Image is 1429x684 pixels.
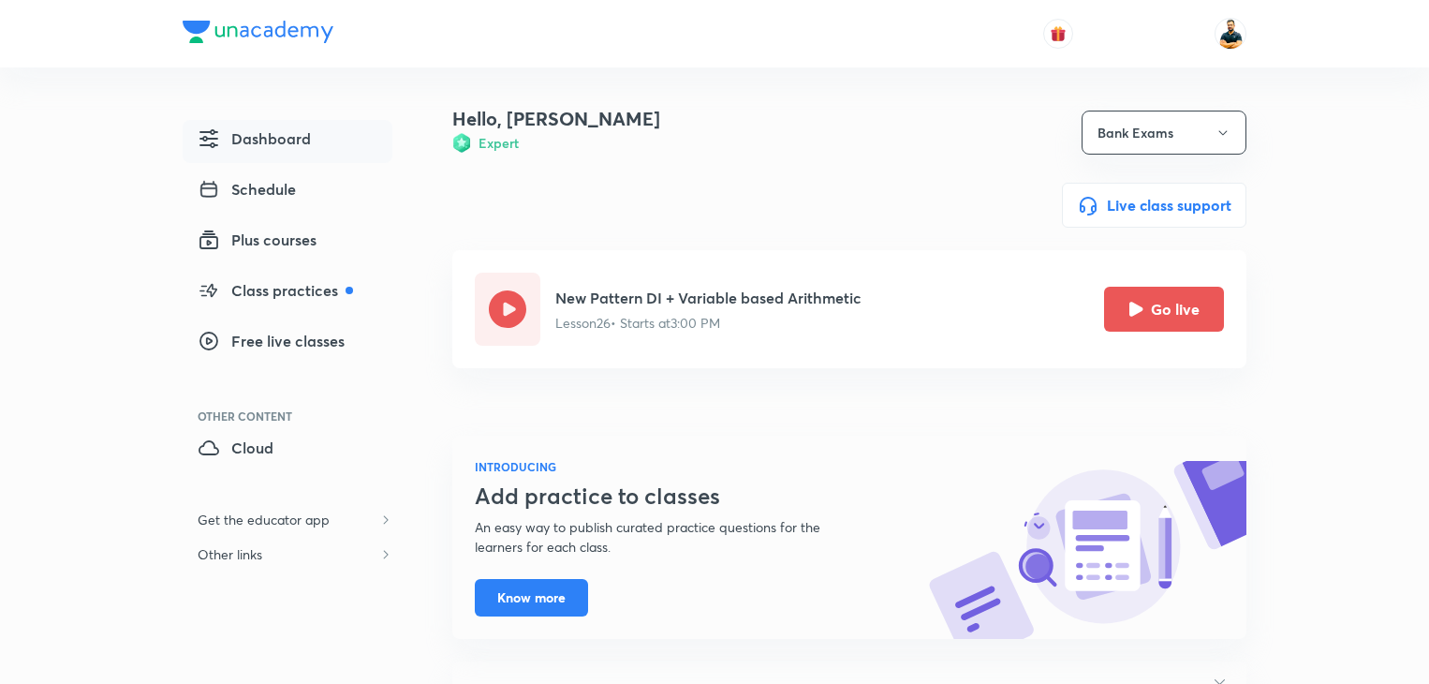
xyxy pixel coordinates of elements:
[555,287,862,309] h5: New Pattern DI + Variable based Arithmetic
[183,272,392,315] a: Class practices
[198,330,345,352] span: Free live classes
[475,517,866,557] p: An easy way to publish curated practice questions for the learners for each class.
[475,458,866,475] h6: INTRODUCING
[198,437,273,459] span: Cloud
[183,502,345,537] h6: Get the educator app
[183,120,392,163] a: Dashboard
[198,178,296,201] span: Schedule
[1050,25,1067,42] img: avatar
[1262,611,1408,663] iframe: Help widget launcher
[452,105,660,133] h4: Hello, [PERSON_NAME]
[452,133,471,153] img: Badge
[1082,111,1246,155] button: Bank Exams
[198,279,353,302] span: Class practices
[198,410,392,422] div: Other Content
[928,461,1246,639] img: know-more
[183,171,392,214] a: Schedule
[1104,287,1224,332] button: Go live
[183,537,277,572] h6: Other links
[1062,183,1246,228] button: Live class support
[183,221,392,264] a: Plus courses
[198,229,317,251] span: Plus courses
[183,21,333,43] img: Company Logo
[479,133,519,153] h6: Expert
[183,429,392,472] a: Cloud
[1043,19,1073,49] button: avatar
[475,483,866,510] h3: Add practice to classes
[198,127,311,150] span: Dashboard
[475,579,588,617] button: Know more
[555,313,862,333] p: Lesson 26 • Starts at 3:00 PM
[1215,18,1246,50] img: Sumit Kumar Verma
[183,21,333,48] a: Company Logo
[183,322,392,365] a: Free live classes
